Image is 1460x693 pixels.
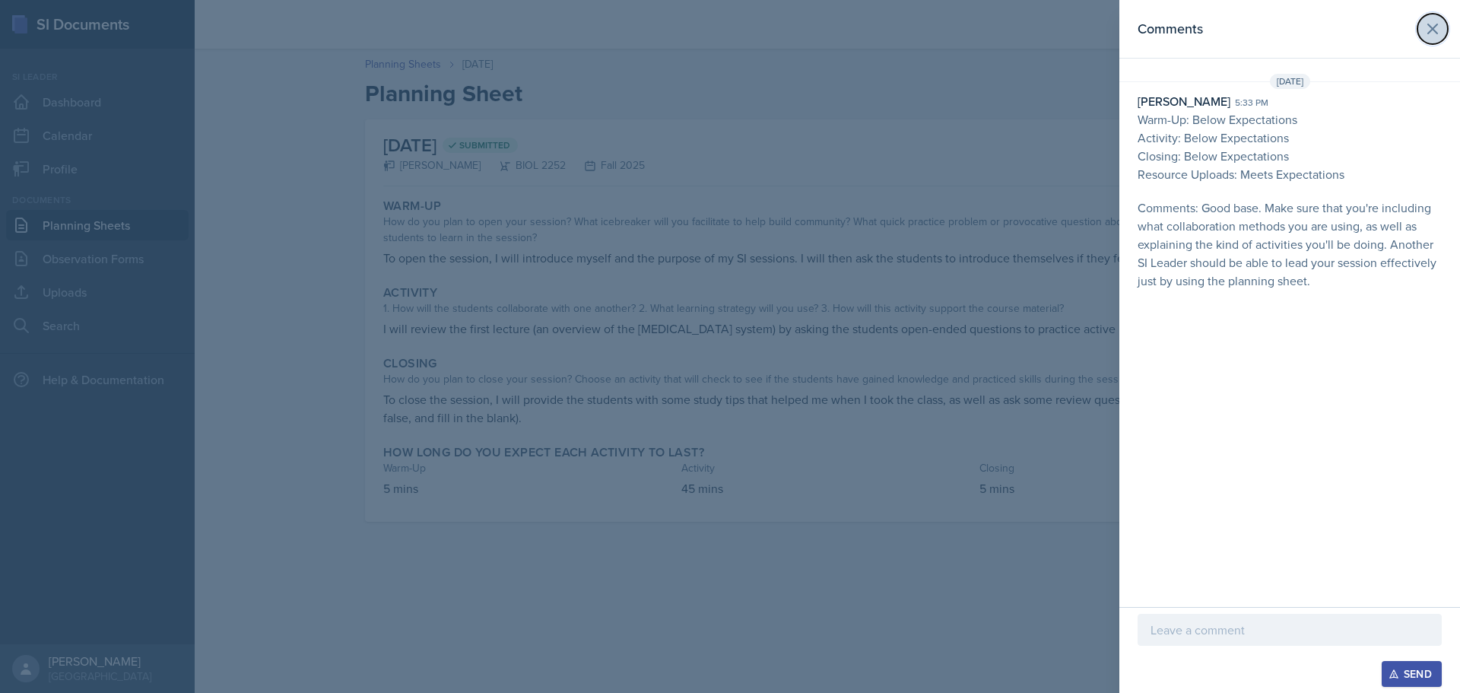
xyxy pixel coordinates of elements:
[1138,18,1203,40] h2: Comments
[1138,199,1442,290] p: Comments: Good base. Make sure that you're including what collaboration methods you are using, as...
[1138,147,1442,165] p: Closing: Below Expectations
[1392,668,1432,680] div: Send
[1138,92,1230,110] div: [PERSON_NAME]
[1270,74,1310,89] span: [DATE]
[1382,661,1442,687] button: Send
[1235,96,1268,110] div: 5:33 pm
[1138,110,1442,129] p: Warm-Up: Below Expectations
[1138,129,1442,147] p: Activity: Below Expectations
[1138,165,1442,183] p: Resource Uploads: Meets Expectations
